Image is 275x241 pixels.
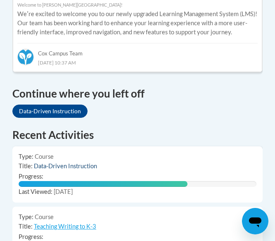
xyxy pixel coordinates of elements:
span: Last Viewed: [19,188,52,195]
img: Cox Campus Team [17,49,34,65]
span: Title: [19,223,33,230]
h1: Recent Activities [12,127,263,142]
span: Course [35,213,54,220]
span: Type: [19,213,33,220]
iframe: Button to launch messaging window [242,208,268,234]
h4: Continue where you left off [12,86,263,102]
span: Title: [19,162,33,169]
div: [DATE] 10:37 AM [17,58,258,67]
span: [DATE] [54,188,73,195]
a: Data-Driven Instruction [34,162,97,169]
span: Progress: [19,233,43,240]
a: Teaching Writing to K-3 [34,223,96,230]
span: Type: [19,153,33,160]
div: Progress, % [19,181,187,187]
div: Cox Campus Team [17,43,258,58]
div: Welcome to [PERSON_NAME][GEOGRAPHIC_DATA]! [17,0,258,10]
span: Progress: [19,173,43,180]
span: Course [35,153,54,160]
p: Weʹre excited to welcome you to our newly upgraded Learning Management System (LMS)! Our team has... [17,10,258,37]
a: Data-Driven Instruction [12,105,88,118]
